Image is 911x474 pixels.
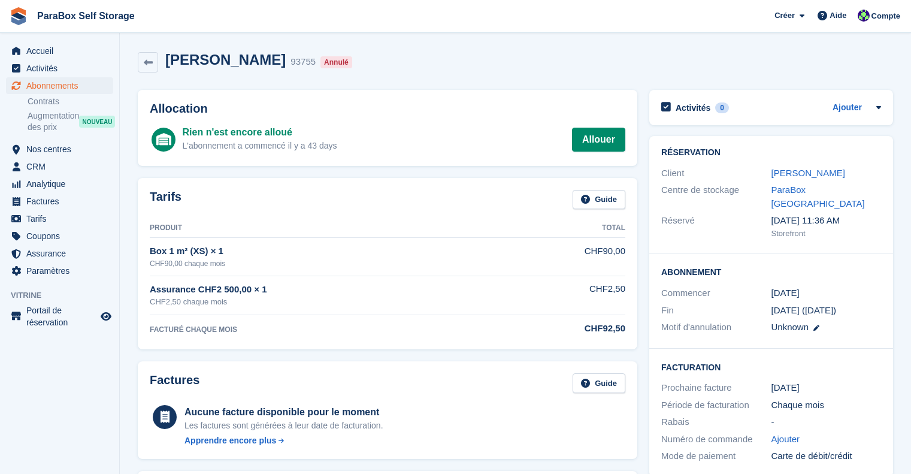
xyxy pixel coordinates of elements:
a: menu [6,43,113,59]
div: Motif d'annulation [661,321,771,334]
div: Chaque mois [771,398,882,412]
div: Rabais [661,415,771,429]
div: CHF92,50 [502,322,625,336]
div: Annulé [320,56,352,68]
a: Ajouter [771,433,800,446]
div: 0 [715,102,729,113]
a: ParaBox Self Storage [32,6,140,26]
span: Unknown [771,322,809,332]
th: Produit [150,219,502,238]
div: Numéro de commande [661,433,771,446]
span: Assurance [26,245,98,262]
div: [DATE] 11:36 AM [771,214,882,228]
span: Paramètres [26,262,98,279]
td: CHF90,00 [502,238,625,276]
a: Apprendre encore plus [184,434,383,447]
div: Assurance CHF2 500,00 × 1 [150,283,502,297]
a: menu [6,193,113,210]
a: Guide [573,373,625,393]
h2: Réservation [661,148,881,158]
span: Abonnements [26,77,98,94]
th: Total [502,219,625,238]
div: Carte de débit/crédit [771,449,882,463]
div: Aucune facture disponible pour le moment [184,405,383,419]
a: menu [6,77,113,94]
span: Analytique [26,176,98,192]
span: Nos centres [26,141,98,158]
span: Aide [830,10,846,22]
a: Boutique d'aperçu [99,309,113,324]
h2: Tarifs [150,190,181,210]
div: Centre de stockage [661,183,771,210]
a: menu [6,228,113,244]
a: [PERSON_NAME] [771,168,845,178]
h2: [PERSON_NAME] [165,52,286,68]
div: Prochaine facture [661,381,771,395]
div: Storefront [771,228,882,240]
img: stora-icon-8386f47178a22dfd0bd8f6a31ec36ba5ce8667c1dd55bd0f319d3a0aa187defe.svg [10,7,28,25]
span: Accueil [26,43,98,59]
a: menu [6,262,113,279]
a: Augmentation des prix NOUVEAU [28,110,113,134]
span: Compte [871,10,900,22]
a: menu [6,60,113,77]
div: FACTURÉ CHAQUE MOIS [150,324,502,335]
div: 93755 [290,55,316,69]
div: CHF2,50 chaque mois [150,296,502,308]
div: Commencer [661,286,771,300]
a: menu [6,210,113,227]
a: menu [6,141,113,158]
a: Ajouter [833,101,862,115]
h2: Facturation [661,361,881,373]
a: Contrats [28,96,113,107]
a: ParaBox [GEOGRAPHIC_DATA] [771,185,865,209]
div: Les factures sont générées à leur date de facturation. [184,419,383,432]
span: Coupons [26,228,98,244]
span: Portail de réservation [26,304,98,328]
a: Guide [573,190,625,210]
div: Apprendre encore plus [184,434,276,447]
span: [DATE] ([DATE]) [771,305,837,315]
span: Vitrine [11,289,119,301]
a: menu [6,304,113,328]
span: Activités [26,60,98,77]
img: Tess Bédat [858,10,870,22]
td: CHF2,50 [502,276,625,315]
div: NOUVEAU [79,116,115,128]
div: Fin [661,304,771,318]
span: Tarifs [26,210,98,227]
div: - [771,415,882,429]
a: Allouer [572,128,625,152]
div: Réservé [661,214,771,239]
a: menu [6,176,113,192]
h2: Activités [676,102,710,113]
div: CHF90,00 chaque mois [150,258,502,269]
span: CRM [26,158,98,175]
h2: Abonnement [661,265,881,277]
h2: Factures [150,373,199,393]
span: Factures [26,193,98,210]
span: Augmentation des prix [28,110,79,133]
div: Rien n'est encore alloué [183,125,337,140]
div: Client [661,167,771,180]
h2: Allocation [150,102,625,116]
div: [DATE] [771,381,882,395]
span: Créer [774,10,795,22]
div: Box 1 m² (XS) × 1 [150,244,502,258]
div: Mode de paiement [661,449,771,463]
a: menu [6,158,113,175]
div: Période de facturation [661,398,771,412]
time: 2025-07-13 23:00:00 UTC [771,286,800,300]
div: L'abonnement a commencé il y a 43 days [183,140,337,152]
a: menu [6,245,113,262]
